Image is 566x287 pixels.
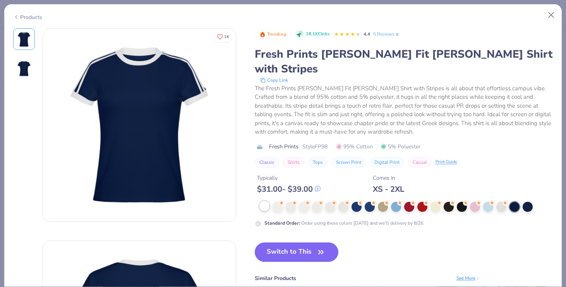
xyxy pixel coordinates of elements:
[373,174,404,182] div: Comes In
[269,143,298,151] span: Fresh Prints
[456,275,480,282] div: See More
[302,143,328,151] span: Style FP98
[259,31,266,38] img: Trending sort
[264,220,300,226] strong: Standard Order :
[15,30,33,48] img: Front
[213,31,232,42] button: Like
[255,84,553,136] div: The Fresh Prints [PERSON_NAME] Fit [PERSON_NAME] Shirt with Stripes is all about that effortless ...
[283,157,304,168] button: Shirts
[331,157,366,168] button: Screen Print
[336,143,373,151] span: 95% Cotton
[255,274,296,282] div: Similar Products
[544,8,559,22] button: Close
[257,174,321,182] div: Typically
[13,13,42,21] div: Products
[256,29,290,40] button: Badge Button
[334,28,360,41] div: 4.4 Stars
[436,159,457,165] div: Print Guide
[255,157,279,168] button: Classic
[408,157,432,168] button: Casual
[370,157,404,168] button: Digital Print
[267,32,286,36] span: Trending
[306,31,329,38] span: 18.1K Clicks
[308,157,328,168] button: Tops
[255,47,553,76] div: Fresh Prints [PERSON_NAME] Fit [PERSON_NAME] Shirt with Stripes
[364,31,370,37] span: 4.4
[15,59,33,78] img: Back
[224,35,229,39] span: 14
[255,144,265,150] img: brand logo
[373,31,400,38] a: 5 Reviews
[43,29,236,222] img: Front
[264,220,424,227] div: Order using these colors [DATE] and we’ll delivery by 8/26.
[373,184,404,194] div: XS - 2XL
[381,143,420,151] span: 5% Polyester
[258,76,290,84] button: copy to clipboard
[255,242,339,262] button: Switch to This
[257,184,321,194] div: $ 31.00 - $ 39.00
